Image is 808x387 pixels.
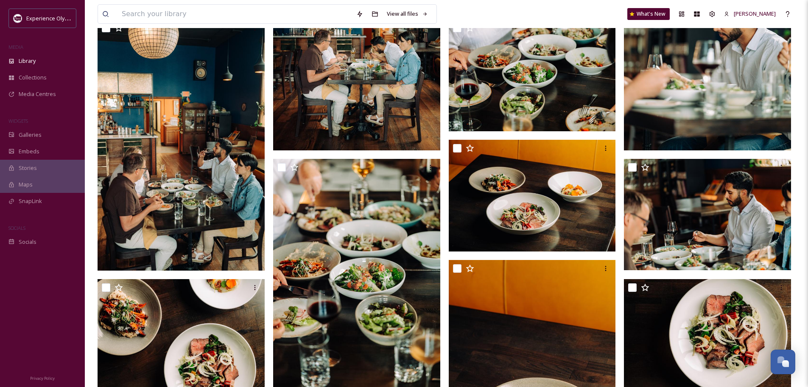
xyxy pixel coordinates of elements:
[19,181,33,189] span: Maps
[627,8,670,20] a: What's New
[8,44,23,50] span: MEDIA
[8,118,28,124] span: WIDGETS
[14,14,22,23] img: download.jpeg
[8,225,25,231] span: SOCIALS
[19,197,42,205] span: SnapLink
[117,5,352,23] input: Search your library
[26,14,77,22] span: Experience Olympia
[19,147,39,155] span: Embeds
[19,57,36,65] span: Library
[19,90,56,98] span: Media Centres
[30,373,55,383] a: Privacy Policy
[449,20,616,131] img: Chicory 2024 095.jpg
[19,238,36,246] span: Socials
[720,6,780,22] a: [PERSON_NAME]
[734,10,776,17] span: [PERSON_NAME]
[98,20,265,271] img: Chicory 2024 097.jpg
[19,73,47,82] span: Collections
[771,350,795,374] button: Open Chat
[30,376,55,381] span: Privacy Policy
[624,159,791,271] img: Chicory 2024 094.jpg
[449,140,616,251] img: Chicory 2024 091.jpg
[383,6,432,22] a: View all files
[19,131,42,139] span: Galleries
[19,164,37,172] span: Stories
